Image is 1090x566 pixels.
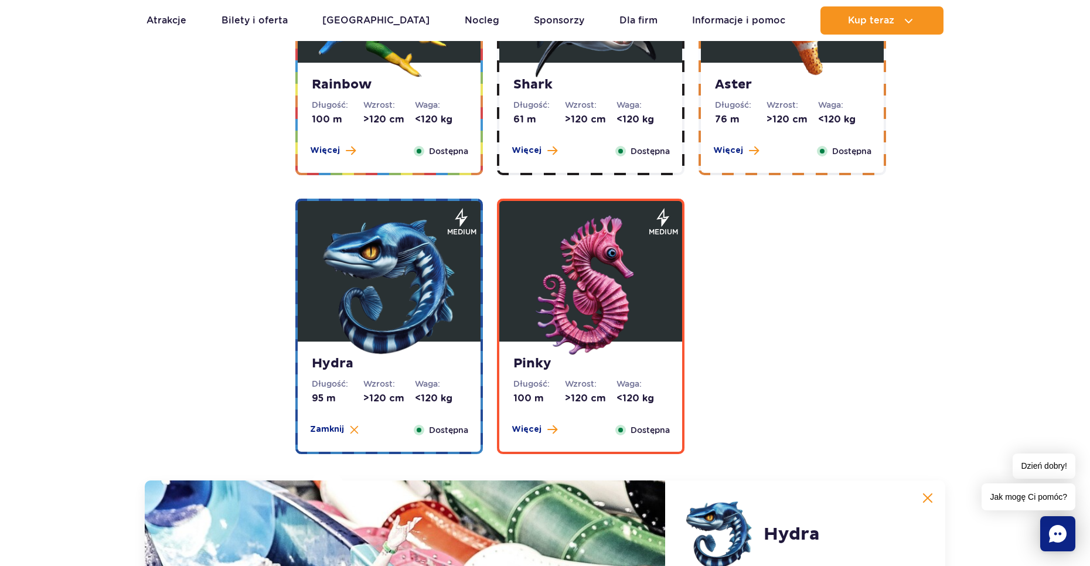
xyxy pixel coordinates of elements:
span: Więcej [310,145,340,156]
span: Dostępna [429,145,468,158]
dd: <120 kg [616,113,668,126]
dd: >120 cm [363,392,415,405]
h2: Hydra [764,524,820,545]
a: Atrakcje [147,6,186,35]
span: Jak mogę Ci pomóc? [982,483,1075,510]
span: Dostępna [631,424,670,437]
strong: Rainbow [312,77,466,93]
dt: Wzrost: [767,99,818,111]
span: Dostępna [631,145,670,158]
a: Dla firm [619,6,658,35]
dd: >120 cm [767,113,818,126]
dt: Długość: [312,378,363,390]
dt: Waga: [415,378,466,390]
strong: Hydra [312,356,466,372]
dd: >120 cm [565,113,616,126]
button: Więcej [512,145,557,156]
dt: Waga: [415,99,466,111]
button: Więcej [310,145,356,156]
a: Bilety i oferta [222,6,288,35]
span: Więcej [713,145,743,156]
a: [GEOGRAPHIC_DATA] [322,6,430,35]
span: Zamknij [310,424,344,435]
button: Kup teraz [820,6,943,35]
dd: 95 m [312,392,363,405]
dd: <120 kg [415,113,466,126]
span: Więcej [512,424,541,435]
dd: 100 m [312,113,363,126]
a: Nocleg [465,6,499,35]
dt: Wzrost: [363,99,415,111]
span: Dostępna [832,145,871,158]
span: Dzień dobry! [1013,454,1075,479]
span: Więcej [512,145,541,156]
dd: 76 m [715,113,767,126]
dt: Długość: [513,378,565,390]
dt: Wzrost: [363,378,415,390]
img: 683e9ec0cbacc283990474.png [319,216,459,356]
div: Chat [1040,516,1075,551]
dt: Waga: [616,99,668,111]
strong: Shark [513,77,668,93]
dd: >120 cm [363,113,415,126]
dt: Długość: [715,99,767,111]
strong: Aster [715,77,870,93]
dt: Waga: [616,378,668,390]
button: Zamknij [310,424,359,435]
dd: <120 kg [818,113,870,126]
button: Więcej [713,145,759,156]
span: Dostępna [429,424,468,437]
dd: <120 kg [616,392,668,405]
dt: Długość: [513,99,565,111]
dt: Waga: [818,99,870,111]
dd: 61 m [513,113,565,126]
button: Więcej [512,424,557,435]
dd: 100 m [513,392,565,405]
dt: Wzrost: [565,99,616,111]
dd: >120 cm [565,392,616,405]
dt: Wzrost: [565,378,616,390]
a: Informacje i pomoc [692,6,785,35]
span: medium [649,227,678,237]
dt: Długość: [312,99,363,111]
dd: <120 kg [415,392,466,405]
span: Kup teraz [848,15,894,26]
img: 683e9ed2afc0b776388788.png [520,216,661,356]
a: Sponsorzy [534,6,584,35]
span: medium [447,227,476,237]
strong: Pinky [513,356,668,372]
